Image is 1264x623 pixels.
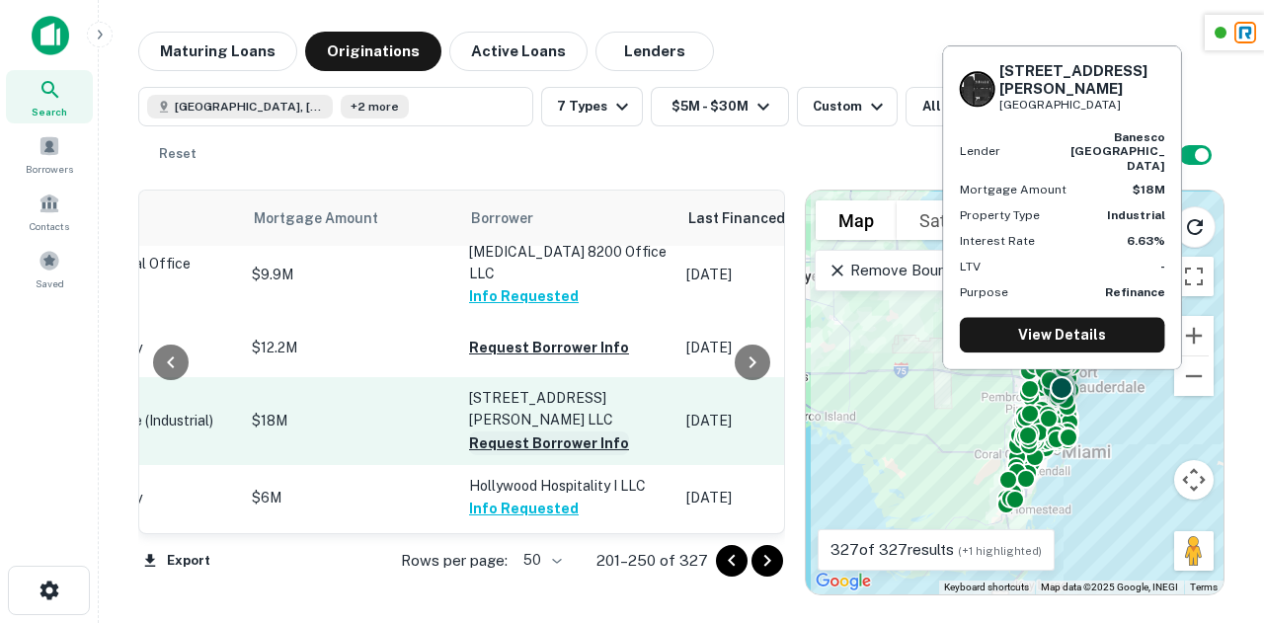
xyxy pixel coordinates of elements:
[1127,234,1165,248] strong: 6.63%
[806,191,1224,594] div: 0 0
[252,410,449,431] p: $18M
[1041,582,1178,592] span: Map data ©2025 Google, INEGI
[686,487,864,508] p: [DATE]
[469,431,629,455] button: Request Borrower Info
[958,545,1042,557] span: (+1 highlighted)
[1174,316,1214,355] button: Zoom in
[351,98,399,116] span: +2 more
[1174,206,1216,248] button: Reload search area
[960,206,1040,224] p: Property Type
[469,497,579,520] button: Info Requested
[469,336,629,359] button: Request Borrower Info
[999,96,1165,115] p: [GEOGRAPHIC_DATA]
[242,191,459,246] th: Mortgage Amount
[6,242,93,295] a: Saved
[138,87,533,126] button: [GEOGRAPHIC_DATA], [GEOGRAPHIC_DATA], [GEOGRAPHIC_DATA]+2 more
[252,337,449,358] p: $12.2M
[1174,257,1214,296] button: Toggle fullscreen view
[686,410,864,431] p: [DATE]
[1174,356,1214,396] button: Zoom out
[688,206,846,230] span: Last Financed Date
[252,264,449,285] p: $9.9M
[1190,582,1218,592] a: Terms (opens in new tab)
[813,95,889,118] div: Custom
[1160,260,1165,273] strong: -
[751,545,783,577] button: Go to next page
[469,284,579,308] button: Info Requested
[515,546,565,575] div: 50
[469,387,667,430] p: [STREET_ADDRESS][PERSON_NAME] LLC
[469,475,667,497] p: Hollywood Hospitality I LLC
[797,87,898,126] button: Custom
[811,569,876,594] img: Google
[401,549,508,573] p: Rows per page:
[471,206,533,230] span: Borrower
[960,143,1000,161] p: Lender
[686,337,864,358] p: [DATE]
[1133,183,1165,196] strong: $18M
[595,32,714,71] button: Lenders
[1070,130,1165,173] strong: banesco [GEOGRAPHIC_DATA]
[1105,285,1165,299] strong: Refinance
[906,87,1004,126] button: All Filters
[6,127,93,181] a: Borrowers
[676,191,874,246] th: Last Financed Date
[816,200,897,240] button: Show street map
[960,283,1008,301] p: Purpose
[960,232,1035,250] p: Interest Rate
[6,70,93,123] a: Search
[960,181,1066,198] p: Mortgage Amount
[651,87,789,126] button: $5M - $30M
[36,275,64,291] span: Saved
[26,161,73,177] span: Borrowers
[30,218,69,234] span: Contacts
[811,569,876,594] a: Open this area in Google Maps (opens a new window)
[541,87,643,126] button: 7 Types
[32,104,67,119] span: Search
[449,32,588,71] button: Active Loans
[960,258,981,275] p: LTV
[305,32,441,71] button: Originations
[469,241,667,284] p: [MEDICAL_DATA] 8200 Office LLC
[1107,208,1165,222] strong: Industrial
[459,191,676,246] th: Borrower
[999,63,1165,99] h6: [STREET_ADDRESS][PERSON_NAME]
[175,98,323,116] span: [GEOGRAPHIC_DATA], [GEOGRAPHIC_DATA], [GEOGRAPHIC_DATA]
[944,581,1029,594] button: Keyboard shortcuts
[138,546,215,576] button: Export
[252,487,449,508] p: $6M
[6,185,93,238] a: Contacts
[1174,531,1214,571] button: Drag Pegman onto the map to open Street View
[830,538,1042,562] p: 327 of 327 results
[32,16,69,55] img: capitalize-icon.png
[897,200,1006,240] button: Show satellite imagery
[1165,402,1264,497] iframe: Chat Widget
[596,549,708,573] p: 201–250 of 327
[146,134,209,174] button: Reset
[716,545,748,577] button: Go to previous page
[254,206,404,230] span: Mortgage Amount
[828,259,975,282] p: Remove Boundary
[138,32,297,71] button: Maturing Loans
[686,264,864,285] p: [DATE]
[960,317,1165,352] a: View Details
